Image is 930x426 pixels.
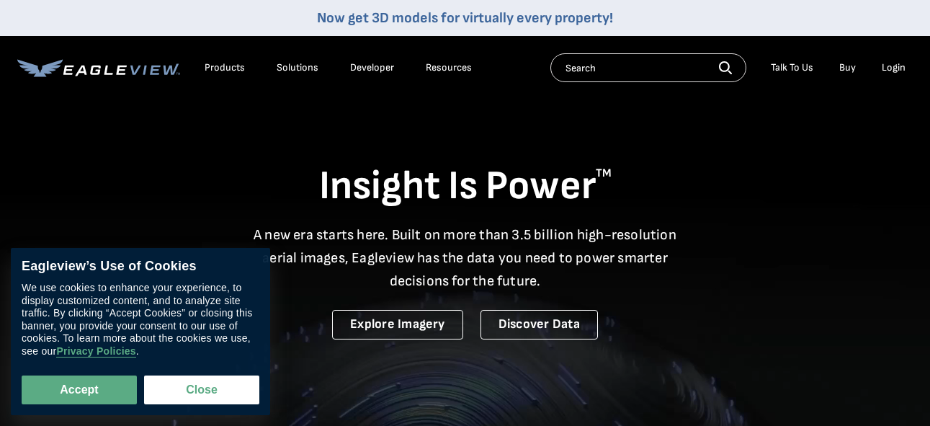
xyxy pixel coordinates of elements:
[22,376,137,404] button: Accept
[144,376,259,404] button: Close
[550,53,746,82] input: Search
[205,61,245,74] div: Products
[22,259,259,275] div: Eagleview’s Use of Cookies
[350,61,394,74] a: Developer
[596,167,612,180] sup: TM
[22,282,259,358] div: We use cookies to enhance your experience, to display customized content, and to analyze site tra...
[317,9,613,27] a: Now get 3D models for virtually every property!
[882,61,906,74] div: Login
[17,161,913,212] h1: Insight Is Power
[426,61,472,74] div: Resources
[480,310,598,340] a: Discover Data
[771,61,813,74] div: Talk To Us
[277,61,318,74] div: Solutions
[56,345,135,358] a: Privacy Policies
[245,223,686,293] p: A new era starts here. Built on more than 3.5 billion high-resolution aerial images, Eagleview ha...
[332,310,463,340] a: Explore Imagery
[839,61,856,74] a: Buy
